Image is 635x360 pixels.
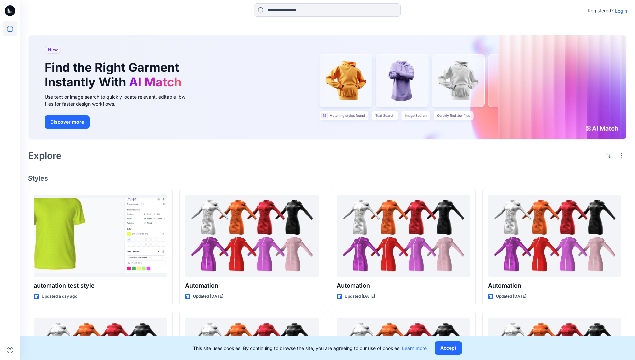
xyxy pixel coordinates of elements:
span: AI Match [129,75,181,89]
div: Use text or image search to quickly locate relevant, editable .bw files for faster design workflows. [45,93,195,107]
p: Automation [488,281,621,290]
h4: Styles [28,174,627,182]
h1: Find the Right Garment Instantly With [45,60,185,89]
p: Registered? [588,7,614,15]
a: Automation [185,195,318,277]
p: Automation [185,281,318,290]
a: Automation [337,195,470,277]
p: Updated [DATE] [345,293,375,300]
a: Automation [488,195,621,277]
a: Learn more [402,345,427,351]
button: Accept [435,341,462,355]
p: Updated [DATE] [496,293,526,300]
p: Login [615,7,627,14]
p: automation test style [34,281,167,290]
span: New [48,46,58,54]
a: automation test style [34,195,167,277]
p: Updated a day ago [42,293,77,300]
h2: Explore [28,150,62,161]
p: This site uses cookies. By continuing to browse the site, you are agreeing to our use of cookies. [193,345,427,352]
p: Updated [DATE] [193,293,223,300]
p: Automation [337,281,470,290]
button: Discover more [45,115,90,129]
